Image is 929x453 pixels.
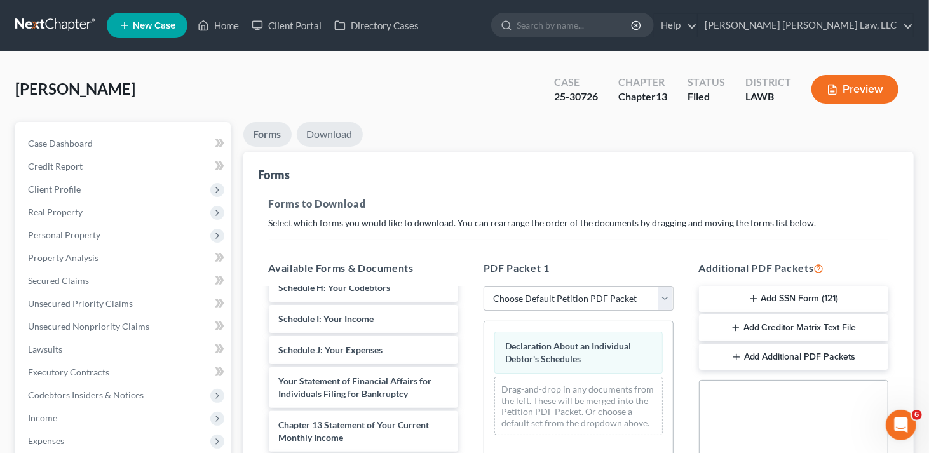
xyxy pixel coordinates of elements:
[505,341,631,364] span: Declaration About an Individual Debtor's Schedules
[28,412,57,423] span: Income
[28,298,133,309] span: Unsecured Priority Claims
[28,229,100,240] span: Personal Property
[28,206,83,217] span: Real Property
[912,410,922,420] span: 6
[279,282,391,293] span: Schedule H: Your Codebtors
[18,155,231,178] a: Credit Report
[328,14,425,37] a: Directory Cases
[28,161,83,172] span: Credit Report
[279,313,374,324] span: Schedule I: Your Income
[654,14,697,37] a: Help
[28,275,89,286] span: Secured Claims
[297,122,363,147] a: Download
[554,75,598,90] div: Case
[698,14,913,37] a: [PERSON_NAME] [PERSON_NAME] Law, LLC
[745,75,791,90] div: District
[28,389,144,400] span: Codebtors Insiders & Notices
[18,315,231,338] a: Unsecured Nonpriority Claims
[28,344,62,355] span: Lawsuits
[886,410,916,440] iframe: Intercom live chat
[18,132,231,155] a: Case Dashboard
[279,344,383,355] span: Schedule J: Your Expenses
[811,75,898,104] button: Preview
[191,14,245,37] a: Home
[269,196,889,212] h5: Forms to Download
[554,90,598,104] div: 25-30726
[269,260,459,276] h5: Available Forms & Documents
[618,90,667,104] div: Chapter
[133,21,175,30] span: New Case
[28,184,81,194] span: Client Profile
[259,167,290,182] div: Forms
[699,286,889,313] button: Add SSN Form (121)
[279,375,432,399] span: Your Statement of Financial Affairs for Individuals Filing for Bankruptcy
[688,75,725,90] div: Status
[618,75,667,90] div: Chapter
[15,79,135,98] span: [PERSON_NAME]
[494,377,663,435] div: Drag-and-drop in any documents from the left. These will be merged into the Petition PDF Packet. ...
[28,138,93,149] span: Case Dashboard
[18,361,231,384] a: Executory Contracts
[688,90,725,104] div: Filed
[699,314,889,341] button: Add Creditor Matrix Text File
[28,367,109,377] span: Executory Contracts
[699,260,889,276] h5: Additional PDF Packets
[28,435,64,446] span: Expenses
[18,247,231,269] a: Property Analysis
[517,13,633,37] input: Search by name...
[279,419,430,443] span: Chapter 13 Statement of Your Current Monthly Income
[745,90,791,104] div: LAWB
[18,269,231,292] a: Secured Claims
[699,344,889,370] button: Add Additional PDF Packets
[243,122,292,147] a: Forms
[656,90,667,102] span: 13
[18,338,231,361] a: Lawsuits
[18,292,231,315] a: Unsecured Priority Claims
[28,252,98,263] span: Property Analysis
[484,260,674,276] h5: PDF Packet 1
[245,14,328,37] a: Client Portal
[269,217,889,229] p: Select which forms you would like to download. You can rearrange the order of the documents by dr...
[28,321,149,332] span: Unsecured Nonpriority Claims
